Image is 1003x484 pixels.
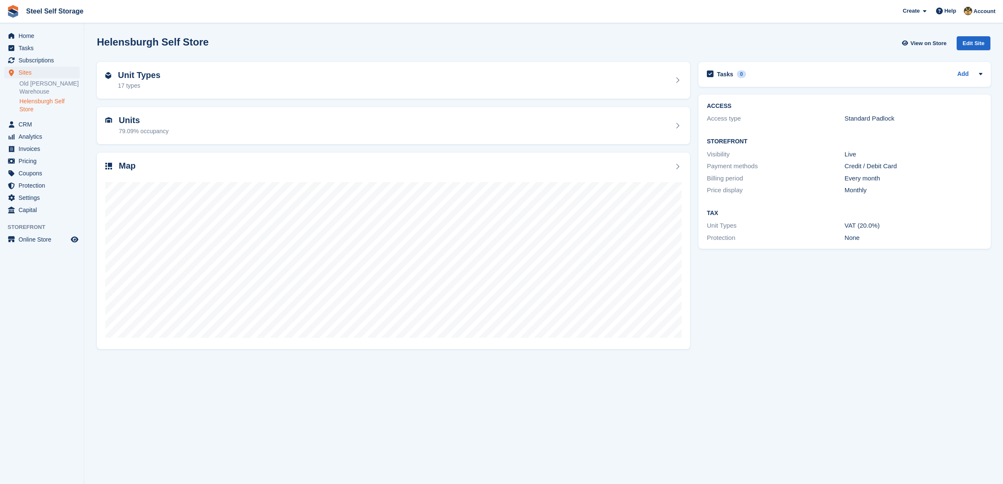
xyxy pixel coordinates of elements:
div: Credit / Debit Card [845,161,982,171]
span: Storefront [8,223,84,231]
div: Edit Site [957,36,990,50]
a: menu [4,180,80,191]
div: Access type [707,114,845,124]
div: Billing period [707,174,845,183]
a: menu [4,143,80,155]
h2: Map [119,161,136,171]
a: menu [4,192,80,204]
div: Monthly [845,186,982,195]
h2: Helensburgh Self Store [97,36,209,48]
div: Unit Types [707,221,845,231]
a: menu [4,42,80,54]
h2: Storefront [707,138,982,145]
span: Subscriptions [19,54,69,66]
a: Steel Self Storage [23,4,87,18]
div: Live [845,150,982,159]
span: Home [19,30,69,42]
span: Online Store [19,234,69,245]
a: Preview store [70,234,80,245]
span: View on Store [910,39,947,48]
a: Unit Types 17 types [97,62,690,99]
h2: Units [119,116,169,125]
span: Settings [19,192,69,204]
span: Pricing [19,155,69,167]
div: None [845,233,982,243]
a: menu [4,204,80,216]
div: 0 [737,70,746,78]
a: Map [97,153,690,350]
a: Helensburgh Self Store [19,97,80,113]
div: Protection [707,233,845,243]
span: Sites [19,67,69,78]
span: Protection [19,180,69,191]
img: stora-icon-8386f47178a22dfd0bd8f6a31ec36ba5ce8667c1dd55bd0f319d3a0aa187defe.svg [7,5,19,18]
a: Edit Site [957,36,990,54]
img: unit-icn-7be61d7bf1b0ce9d3e12c5938cc71ed9869f7b940bace4675aadf7bd6d80202e.svg [105,117,112,123]
div: Visibility [707,150,845,159]
a: menu [4,118,80,130]
div: Price display [707,186,845,195]
a: Units 79.09% occupancy [97,107,690,144]
div: VAT (20.0%) [845,221,982,231]
a: menu [4,234,80,245]
div: 79.09% occupancy [119,127,169,136]
h2: Unit Types [118,70,160,80]
a: menu [4,67,80,78]
img: James Steel [964,7,972,15]
a: Old [PERSON_NAME] Warehouse [19,80,80,96]
img: unit-type-icn-2b2737a686de81e16bb02015468b77c625bbabd49415b5ef34ead5e3b44a266d.svg [105,72,111,79]
div: Payment methods [707,161,845,171]
a: menu [4,131,80,143]
span: Coupons [19,167,69,179]
span: Create [903,7,920,15]
img: map-icn-33ee37083ee616e46c38cad1a60f524a97daa1e2b2c8c0bc3eb3415660979fc1.svg [105,163,112,169]
a: Add [957,70,968,79]
h2: ACCESS [707,103,982,110]
a: View on Store [901,36,950,50]
span: Tasks [19,42,69,54]
h2: Tasks [717,70,733,78]
span: CRM [19,118,69,130]
div: Standard Padlock [845,114,982,124]
div: 17 types [118,81,160,90]
span: Analytics [19,131,69,143]
span: Help [944,7,956,15]
a: menu [4,167,80,179]
a: menu [4,30,80,42]
span: Capital [19,204,69,216]
span: Invoices [19,143,69,155]
a: menu [4,54,80,66]
a: menu [4,155,80,167]
h2: Tax [707,210,982,217]
div: Every month [845,174,982,183]
span: Account [974,7,995,16]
